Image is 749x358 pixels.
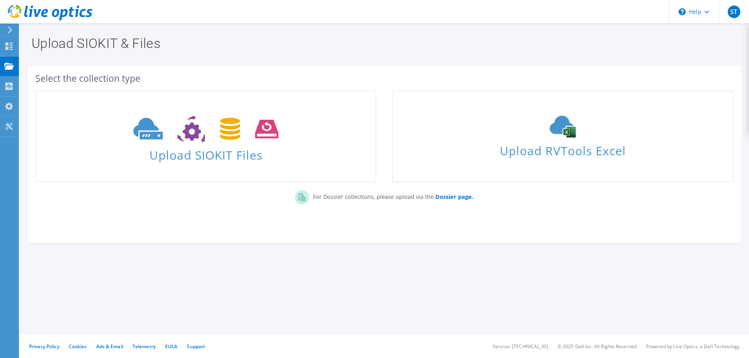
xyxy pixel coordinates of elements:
li: © 2025 Dell Inc. All Rights Reserved [558,343,637,350]
li: Powered by Live Optics, a Dell Technology [646,343,740,350]
div: Select the collection type [35,74,733,83]
a: Upload SIOKIT Files [35,90,376,182]
h1: Upload SIOKIT & Files [31,37,733,50]
a: Ads & Email [96,343,123,350]
li: Version: [TECHNICAL_ID] [493,343,548,350]
a: Telemetry [133,343,156,350]
svg: \n [679,8,686,15]
a: Upload RVTools Excel [392,90,733,182]
span: ST [728,6,740,18]
a: Support [187,343,205,350]
b: Dossier page. [435,193,473,200]
span: Upload RVTools Excel [393,140,732,157]
a: Privacy Policy [29,343,59,350]
a: EULA [165,343,177,350]
p: For Dossier collections, please upload via the [309,190,473,201]
a: Cookies [69,343,87,350]
a: Dossier page. [434,193,473,200]
span: Upload SIOKIT Files [36,144,375,161]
